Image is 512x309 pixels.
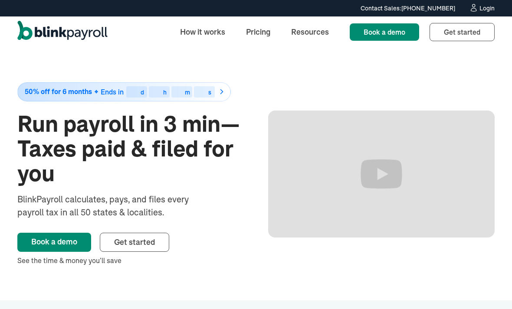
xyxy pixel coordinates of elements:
[350,23,419,41] a: Book a demo
[364,28,405,36] span: Book a demo
[101,88,124,96] span: Ends in
[17,21,108,43] a: home
[163,89,167,95] div: h
[444,28,480,36] span: Get started
[361,4,455,13] div: Contact Sales:
[239,23,277,41] a: Pricing
[401,4,455,12] a: [PHONE_NUMBER]
[17,193,212,219] div: BlinkPayroll calculates, pays, and files every payroll tax in all 50 states & localities.
[17,112,244,186] h1: Run payroll in 3 min—Taxes paid & filed for you
[100,233,169,252] a: Get started
[141,89,144,95] div: d
[17,255,244,266] div: See the time & money you’ll save
[114,237,155,247] span: Get started
[185,89,190,95] div: m
[284,23,336,41] a: Resources
[268,111,495,237] iframe: Run Payroll in 3 min with BlinkPayroll
[208,89,211,95] div: s
[17,233,91,252] a: Book a demo
[469,3,495,13] a: Login
[25,88,92,95] span: 50% off for 6 months
[17,82,244,101] a: 50% off for 6 monthsEnds indhms
[479,5,495,11] div: Login
[173,23,232,41] a: How it works
[430,23,495,41] a: Get started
